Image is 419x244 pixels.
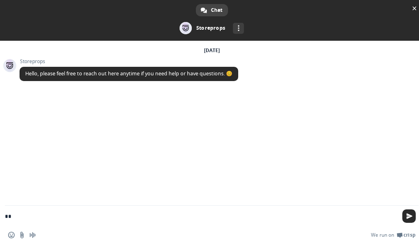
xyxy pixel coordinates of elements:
[29,232,36,238] span: Audio message
[211,4,222,16] span: Chat
[371,232,415,238] a: We run onCrisp
[20,59,238,64] span: Storeprops
[410,4,419,13] span: Close chat
[25,70,233,77] span: Hello, please feel free to reach out here anytime if you need help or have questions. 😊
[404,232,415,238] span: Crisp
[196,4,228,16] a: Chat
[402,209,416,223] span: Send
[371,232,394,238] span: We run on
[19,232,25,238] span: Send a file
[204,48,220,53] div: [DATE]
[5,206,399,226] textarea: Compose your message...
[8,232,15,238] span: Insert an emoji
